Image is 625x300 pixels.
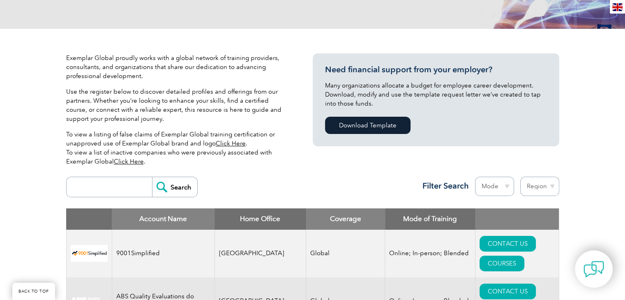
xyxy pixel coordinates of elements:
[480,236,536,252] a: CONTACT US
[114,158,144,165] a: Click Here
[325,81,547,108] p: Many organizations allocate a budget for employee career development. Download, modify and use th...
[480,256,524,271] a: COURSES
[475,208,559,230] th: : activate to sort column ascending
[325,117,411,134] a: Download Template
[385,208,475,230] th: Mode of Training: activate to sort column ascending
[71,245,108,262] img: 37c9c059-616f-eb11-a812-002248153038-logo.png
[583,259,604,279] img: contact-chat.png
[385,230,475,277] td: Online; In-person; Blended
[417,181,469,191] h3: Filter Search
[152,177,197,197] input: Search
[214,208,306,230] th: Home Office: activate to sort column ascending
[12,283,55,300] a: BACK TO TOP
[66,87,288,123] p: Use the register below to discover detailed profiles and offerings from our partners. Whether you...
[306,208,385,230] th: Coverage: activate to sort column ascending
[112,208,214,230] th: Account Name: activate to sort column descending
[480,284,536,299] a: CONTACT US
[214,230,306,277] td: [GEOGRAPHIC_DATA]
[66,53,288,81] p: Exemplar Global proudly works with a global network of training providers, consultants, and organ...
[66,130,288,166] p: To view a listing of false claims of Exemplar Global training certification or unapproved use of ...
[112,230,214,277] td: 9001Simplified
[306,230,385,277] td: Global
[612,3,623,11] img: en
[216,140,246,147] a: Click Here
[325,65,547,75] h3: Need financial support from your employer?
